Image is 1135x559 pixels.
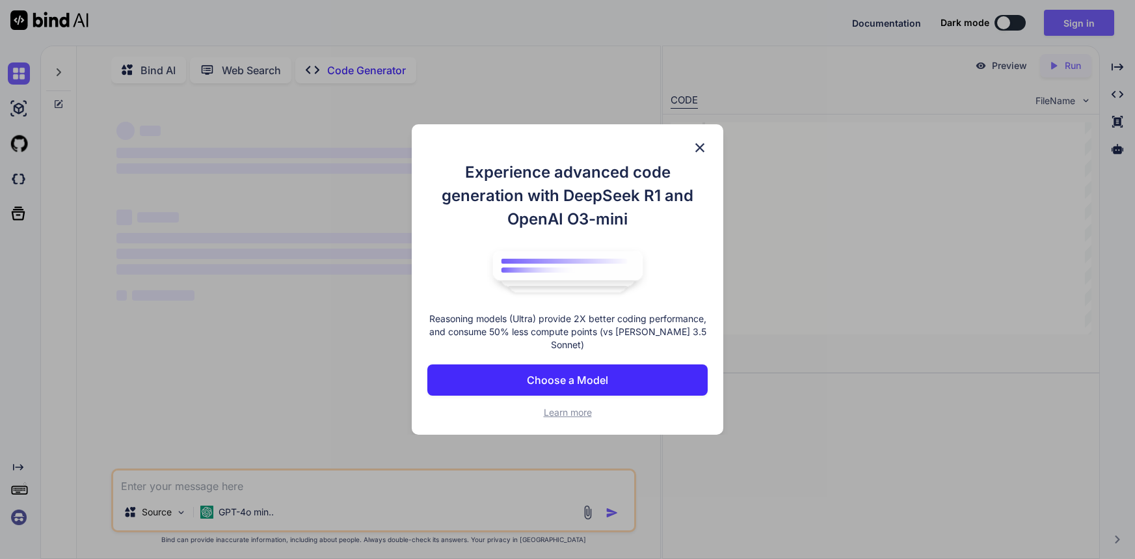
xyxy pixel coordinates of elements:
h1: Experience advanced code generation with DeepSeek R1 and OpenAI O3-mini [427,161,708,231]
span: Learn more [544,407,592,418]
img: bind logo [483,244,652,300]
p: Reasoning models (Ultra) provide 2X better coding performance, and consume 50% less compute point... [427,312,708,351]
p: Choose a Model [527,372,608,388]
img: close [692,140,708,156]
button: Choose a Model [427,364,708,396]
